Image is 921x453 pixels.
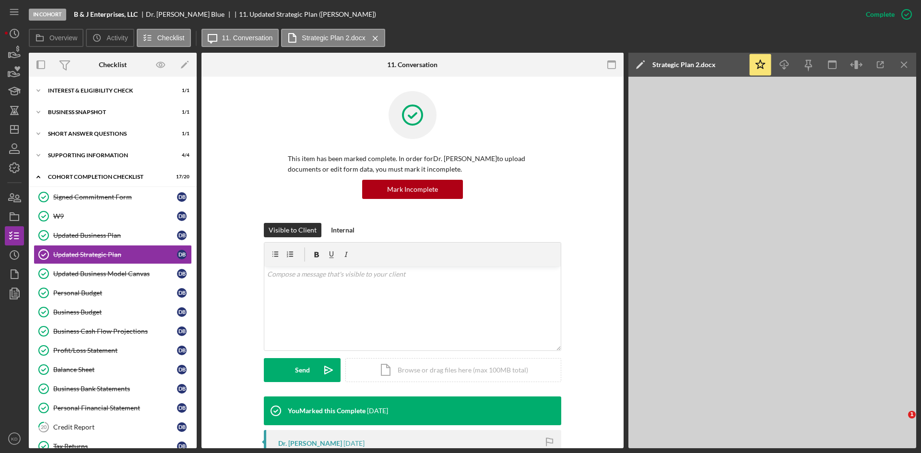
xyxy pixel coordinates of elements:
[264,358,341,382] button: Send
[172,131,189,137] div: 1 / 1
[856,5,916,24] button: Complete
[288,407,366,415] div: You Marked this Complete
[41,424,47,430] tspan: 20
[888,411,911,434] iframe: Intercom live chat
[29,9,66,21] div: In Cohort
[53,404,177,412] div: Personal Financial Statement
[48,88,165,93] div: Interest & Eligibility Check
[172,88,189,93] div: 1 / 1
[53,308,177,316] div: Business Budget
[177,384,187,394] div: D B
[177,422,187,432] div: D B
[48,109,165,115] div: Business Snapshot
[34,264,192,283] a: Updated Business Model CanvasDB
[177,307,187,317] div: D B
[11,436,17,441] text: KD
[34,187,192,207] a: Signed Commitment FormDB
[343,440,365,447] time: 2025-10-01 20:22
[53,289,177,297] div: Personal Budget
[146,11,233,18] div: Dr. [PERSON_NAME] Blue
[29,29,83,47] button: Overview
[177,346,187,355] div: D B
[53,385,177,393] div: Business Bank Statements
[177,326,187,336] div: D B
[177,192,187,202] div: D B
[177,269,187,279] div: D B
[34,207,192,226] a: W9DB
[34,360,192,379] a: Balance SheetDB
[34,283,192,302] a: Personal BudgetDB
[157,34,185,42] label: Checklist
[106,34,128,42] label: Activity
[53,270,177,278] div: Updated Business Model Canvas
[331,223,354,237] div: Internal
[177,231,187,240] div: D B
[387,61,437,69] div: 11. Conversation
[177,441,187,451] div: D B
[53,327,177,335] div: Business Cash Flow Projections
[177,365,187,374] div: D B
[222,34,273,42] label: 11. Conversation
[367,407,388,415] time: 2025-10-01 22:08
[34,226,192,245] a: Updated Business PlanDB
[5,429,24,448] button: KD
[34,245,192,264] a: Updated Strategic PlanDB
[387,180,438,199] div: Mark Incomplete
[53,193,177,201] div: Signed Commitment Form
[177,250,187,259] div: D B
[239,11,376,18] div: 11. Updated Strategic Plan ([PERSON_NAME])
[99,61,127,69] div: Checklist
[177,403,187,413] div: D B
[53,212,177,220] div: W9
[137,29,191,47] button: Checklist
[34,379,192,398] a: Business Bank StatementsDB
[48,152,165,158] div: Supporting Information
[326,223,359,237] button: Internal
[74,11,138,18] b: B & J Enterprises, LLC
[49,34,77,42] label: Overview
[172,109,189,115] div: 1 / 1
[53,423,177,431] div: Credit Report
[34,302,192,322] a: Business BudgetDB
[288,153,537,175] p: This item has been marked complete. In order for Dr. [PERSON_NAME] to upload documents or edit fo...
[34,398,192,418] a: Personal Financial StatementDB
[34,418,192,437] a: 20Credit ReportDB
[172,174,189,180] div: 17 / 20
[278,440,342,447] div: Dr. [PERSON_NAME]
[177,211,187,221] div: D B
[281,29,385,47] button: Strategic Plan 2.docx
[48,174,165,180] div: Cohort Completion Checklist
[295,358,310,382] div: Send
[53,442,177,450] div: Tax Returns
[866,5,895,24] div: Complete
[53,232,177,239] div: Updated Business Plan
[177,288,187,298] div: D B
[269,223,317,237] div: Visible to Client
[53,347,177,354] div: Profit/Loss Statement
[172,152,189,158] div: 4 / 4
[53,251,177,258] div: Updated Strategic Plan
[48,131,165,137] div: Short Answer Questions
[908,411,916,418] span: 1
[34,322,192,341] a: Business Cash Flow ProjectionsDB
[34,341,192,360] a: Profit/Loss StatementDB
[652,61,716,69] div: Strategic Plan 2.docx
[86,29,134,47] button: Activity
[201,29,279,47] button: 11. Conversation
[362,180,463,199] button: Mark Incomplete
[264,223,321,237] button: Visible to Client
[53,366,177,373] div: Balance Sheet
[302,34,365,42] label: Strategic Plan 2.docx
[628,77,916,448] iframe: Document Preview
